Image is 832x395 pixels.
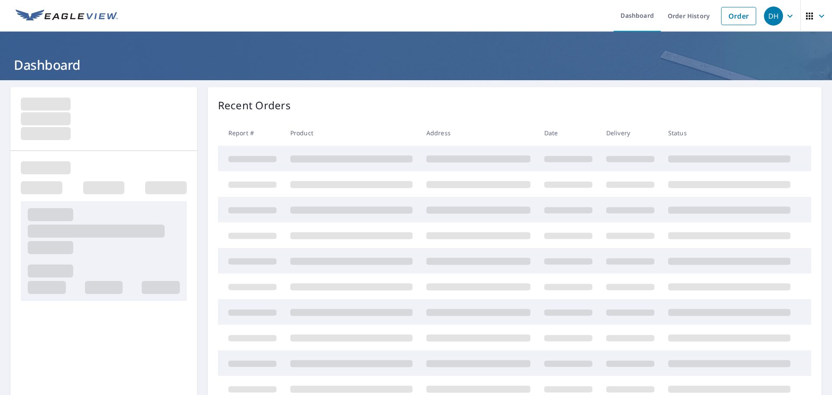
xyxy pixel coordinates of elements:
[218,120,283,146] th: Report #
[419,120,537,146] th: Address
[10,56,822,74] h1: Dashboard
[283,120,419,146] th: Product
[16,10,118,23] img: EV Logo
[218,98,291,113] p: Recent Orders
[721,7,756,25] a: Order
[537,120,599,146] th: Date
[661,120,797,146] th: Status
[599,120,661,146] th: Delivery
[764,7,783,26] div: DH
